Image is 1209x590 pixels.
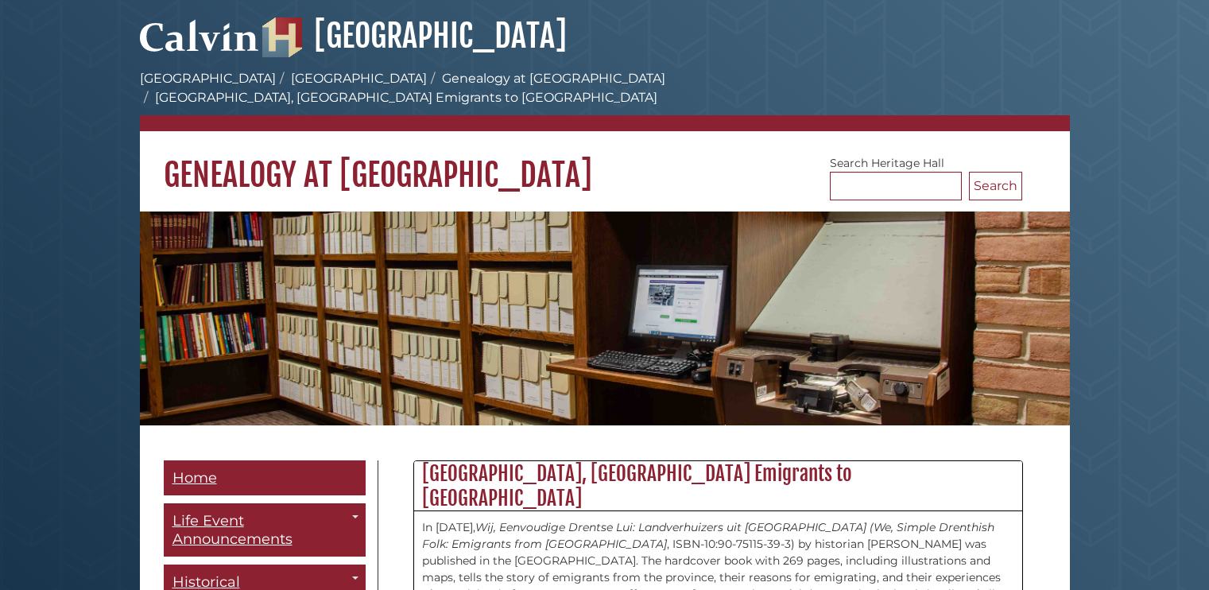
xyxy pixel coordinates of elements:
[164,460,366,496] a: Home
[164,503,366,557] a: Life Event Announcements
[969,172,1022,200] button: Search
[291,71,427,86] a: [GEOGRAPHIC_DATA]
[140,69,1070,131] nav: breadcrumb
[172,469,217,487] span: Home
[140,88,657,107] li: [GEOGRAPHIC_DATA], [GEOGRAPHIC_DATA] Emigrants to [GEOGRAPHIC_DATA]
[140,37,259,51] a: Calvin University
[140,13,259,57] img: Calvin
[262,17,302,57] img: Hekman Library Logo
[262,16,567,56] a: [GEOGRAPHIC_DATA]
[140,71,276,86] a: [GEOGRAPHIC_DATA]
[414,461,1022,511] h2: [GEOGRAPHIC_DATA], [GEOGRAPHIC_DATA] Emigrants to [GEOGRAPHIC_DATA]
[442,71,665,86] a: Genealogy at [GEOGRAPHIC_DATA]
[422,520,994,551] em: Wij, Eenvoudige Drentse Lui: Landverhuizers uit [GEOGRAPHIC_DATA] (We, Simple Drenthish Folk: Emi...
[172,512,293,548] span: Life Event Announcements
[140,131,1070,195] h1: Genealogy at [GEOGRAPHIC_DATA]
